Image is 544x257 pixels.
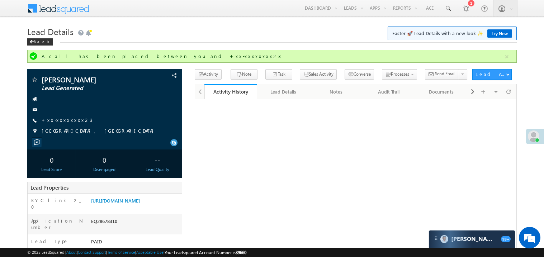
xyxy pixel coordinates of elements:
button: Task [265,69,292,80]
span: [GEOGRAPHIC_DATA], [GEOGRAPHIC_DATA] [42,128,157,135]
span: Lead Details [27,26,74,37]
a: About [66,250,77,254]
button: Processes [382,69,417,80]
span: Lead Properties [30,184,68,191]
label: KYC link 2_0 [31,197,84,210]
div: Activity History [210,88,252,95]
span: Processes [391,71,409,77]
div: Notes [316,87,356,96]
a: +xx-xxxxxxxx23 [42,117,93,123]
span: [PERSON_NAME] [42,76,138,83]
div: EQ28678310 [89,218,182,228]
a: Contact Support [78,250,106,254]
button: Lead Actions [472,69,512,80]
a: Terms of Service [107,250,135,254]
button: Note [231,69,257,80]
a: Activity History [204,84,257,99]
a: [URL][DOMAIN_NAME] [91,197,140,204]
a: Lead Details [257,84,310,99]
div: Audit Trail [368,87,409,96]
div: Back [27,38,53,46]
a: Documents [415,84,468,99]
span: © 2025 LeadSquared | | | | | [27,249,246,256]
div: Disengaged [82,166,127,173]
span: 99+ [501,236,511,242]
div: PAID [89,238,182,248]
label: Application Number [31,218,84,230]
span: Lead Generated [42,85,138,92]
div: -- [135,153,180,166]
span: Send Email [435,71,455,77]
a: Try Now [487,29,512,38]
button: Converse [345,69,374,80]
button: Sales Activity [300,69,337,80]
div: 0 [29,153,74,166]
button: Activity [195,69,222,80]
div: carter-dragCarter[PERSON_NAME]99+ [429,230,515,248]
span: Your Leadsquared Account Number is [165,250,246,255]
span: 39660 [236,250,246,255]
div: A call has been placed between you and +xx-xxxxxxxx23 [42,53,504,60]
div: 0 [82,153,127,166]
label: Lead Type [31,238,68,244]
a: Back [27,38,56,44]
div: Lead Score [29,166,74,173]
div: Documents [421,87,462,96]
button: Send Email [425,69,459,80]
span: Faster 🚀 Lead Details with a new look ✨ [392,30,512,37]
div: Lead Details [263,87,303,96]
div: Lead Actions [476,71,506,77]
a: Acceptable Use [136,250,164,254]
a: Audit Trail [363,84,415,99]
a: Notes [310,84,363,99]
div: Lead Quality [135,166,180,173]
